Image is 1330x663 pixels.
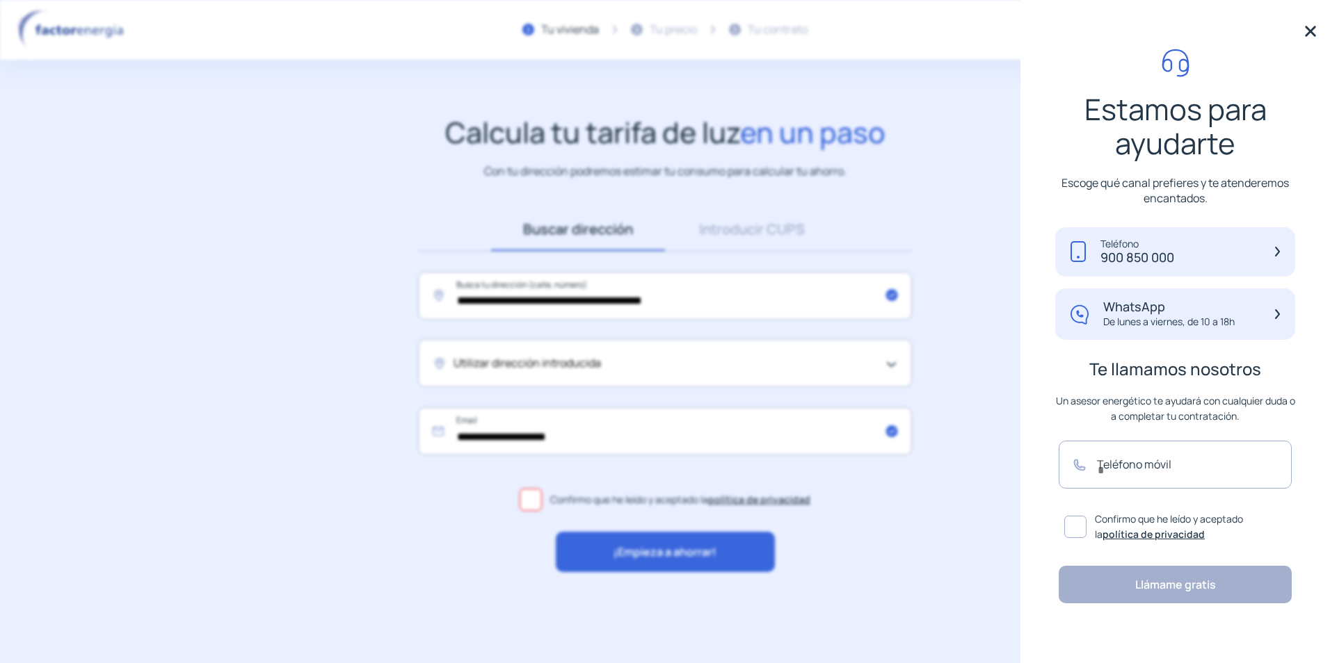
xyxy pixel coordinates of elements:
p: 900 850 000 [1100,250,1174,265]
p: WhatsApp [1103,300,1235,315]
p: Estamos para ayudarte [1055,92,1295,160]
a: Buscar dirección [491,208,665,251]
a: política de privacidad [1103,527,1205,541]
a: política de privacidad [708,493,810,506]
a: Introducir CUPS [665,208,839,251]
span: Confirmo que he leído y aceptado la [1095,511,1286,543]
span: Utilizar dirección introducida [454,354,601,373]
p: Escoge qué canal prefieres y te atenderemos encantados. [1055,175,1295,206]
h1: Calcula tu tarifa de luz [445,115,886,149]
div: Tu contrato [748,21,808,39]
span: Confirmo que he leído y aceptado la [550,492,810,507]
span: en un paso [740,113,886,152]
img: logo factor [14,10,132,50]
div: Tu precio [650,21,697,39]
span: ¡Empieza a ahorrar! [614,543,716,562]
p: Con tu dirección podremos estimar tu consumo para calcular tu ahorro. [484,163,847,180]
p: Teléfono [1100,238,1174,250]
p: Te llamamos nosotros [1055,361,1295,377]
p: Un asesor energético te ayudará con cualquier duda o a completar tu contratación. [1055,393,1295,424]
div: Tu vivienda [541,21,599,39]
p: De lunes a viernes, de 10 a 18h [1103,315,1235,329]
img: call-headphone.svg [1162,49,1189,77]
